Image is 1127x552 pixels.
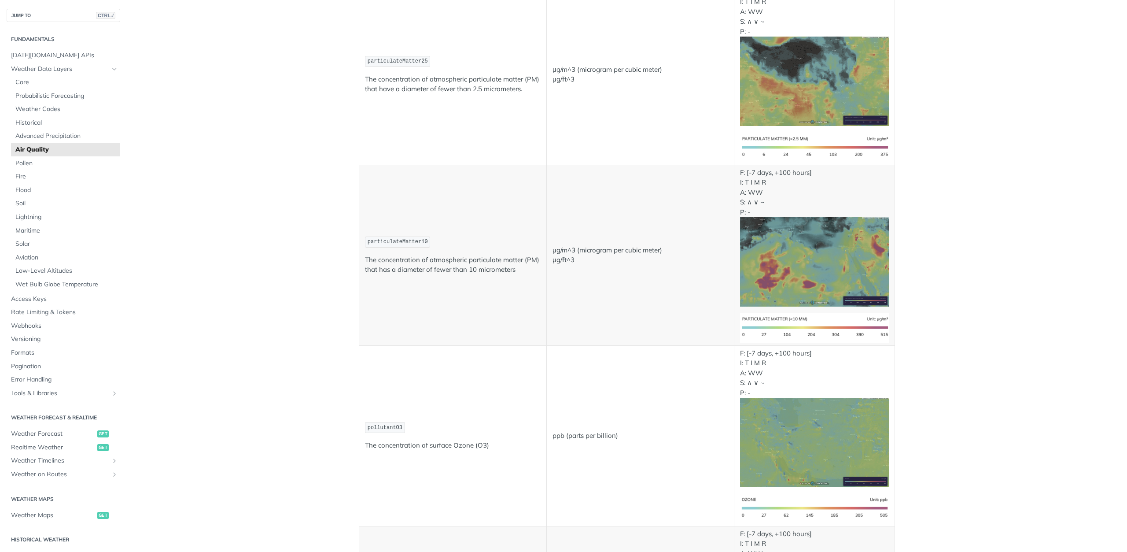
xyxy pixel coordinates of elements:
[11,295,118,304] span: Access Keys
[15,145,118,154] span: Air Quality
[552,431,728,441] p: ppb (parts per billion)
[7,536,120,544] h2: Historical Weather
[7,63,120,76] a: Weather Data LayersHide subpages for Weather Data Layers
[365,441,541,451] p: The concentration of surface Ozone (O3)
[552,245,728,265] p: μg/m^3 (microgram per cubic meter) μg/ft^3
[97,512,109,519] span: get
[11,322,118,330] span: Webhooks
[7,360,120,373] a: Pagination
[11,348,118,357] span: Formats
[368,239,428,245] span: particulateMatter10
[15,240,118,248] span: Solar
[7,427,120,441] a: Weather Forecastget
[111,457,118,464] button: Show subpages for Weather Timelines
[7,454,120,467] a: Weather TimelinesShow subpages for Weather Timelines
[368,425,402,431] span: pollutantO3
[11,116,120,130] a: Historical
[7,35,120,43] h2: Fundamentals
[740,323,889,331] span: Expand image
[15,186,118,195] span: Flood
[11,130,120,143] a: Advanced Precipitation
[7,333,120,346] a: Versioning
[15,199,118,208] span: Soil
[15,267,118,275] span: Low-Level Altitudes
[7,306,120,319] a: Rate Limiting & Tokens
[365,255,541,275] p: The concentration of atmospheric particulate matter (PM) that has a diameter of fewer than 10 mic...
[7,293,120,306] a: Access Keys
[11,197,120,210] a: Soil
[740,37,889,126] img: pm25
[15,226,118,235] span: Maritime
[111,66,118,73] button: Hide subpages for Weather Data Layers
[740,398,889,487] img: o3
[97,444,109,451] span: get
[7,319,120,333] a: Webhooks
[11,224,120,237] a: Maritime
[96,12,115,19] span: CTRL-/
[7,468,120,481] a: Weather on RoutesShow subpages for Weather on Routes
[11,264,120,278] a: Low-Level Altitudes
[368,58,428,64] span: particulateMatter25
[11,389,109,398] span: Tools & Libraries
[11,170,120,183] a: Fire
[11,511,95,520] span: Weather Maps
[15,92,118,100] span: Probabilistic Forecasting
[7,9,120,22] button: JUMP TOCTRL-/
[7,509,120,522] a: Weather Mapsget
[15,78,118,87] span: Core
[740,142,889,151] span: Expand image
[11,143,120,156] a: Air Quality
[7,346,120,359] a: Formats
[11,362,118,371] span: Pagination
[11,375,118,384] span: Error Handling
[740,133,889,162] img: pm25
[11,335,118,344] span: Versioning
[15,105,118,114] span: Weather Codes
[11,157,120,170] a: Pollen
[740,77,889,85] span: Expand image
[552,65,728,85] p: μg/m^3 (microgram per cubic meter) μg/ft^3
[15,213,118,222] span: Lightning
[7,49,120,62] a: [DATE][DOMAIN_NAME] APIs
[15,132,118,141] span: Advanced Precipitation
[15,253,118,262] span: Aviation
[11,76,120,89] a: Core
[11,456,109,465] span: Weather Timelines
[7,373,120,386] a: Error Handling
[15,280,118,289] span: Wet Bulb Globe Temperature
[11,278,120,291] a: Wet Bulb Globe Temperature
[11,308,118,317] span: Rate Limiting & Tokens
[7,414,120,422] h2: Weather Forecast & realtime
[740,438,889,446] span: Expand image
[111,390,118,397] button: Show subpages for Tools & Libraries
[15,172,118,181] span: Fire
[11,430,95,438] span: Weather Forecast
[11,89,120,103] a: Probabilistic Forecasting
[740,168,889,307] p: F: [-7 days, +100 hours] I: T I M R A: WW S: ∧ ∨ ~ P: -
[111,471,118,478] button: Show subpages for Weather on Routes
[97,430,109,437] span: get
[15,119,118,127] span: Historical
[7,495,120,503] h2: Weather Maps
[11,184,120,197] a: Flood
[740,217,889,307] img: pm10
[15,159,118,168] span: Pollen
[11,470,109,479] span: Weather on Routes
[740,313,889,343] img: pm10
[7,387,120,400] a: Tools & LibrariesShow subpages for Tools & Libraries
[365,74,541,94] p: The concentration of atmospheric particulate matter (PM) that have a diameter of fewer than 2.5 m...
[7,441,120,454] a: Realtime Weatherget
[740,504,889,512] span: Expand image
[11,211,120,224] a: Lightning
[11,237,120,251] a: Solar
[11,443,95,452] span: Realtime Weather
[11,103,120,116] a: Weather Codes
[740,257,889,266] span: Expand image
[740,348,889,487] p: F: [-7 days, +100 hours] I: T I M R A: WW S: ∧ ∨ ~ P: -
[11,251,120,264] a: Aviation
[11,65,109,74] span: Weather Data Layers
[11,51,118,60] span: [DATE][DOMAIN_NAME] APIs
[740,494,889,523] img: o3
